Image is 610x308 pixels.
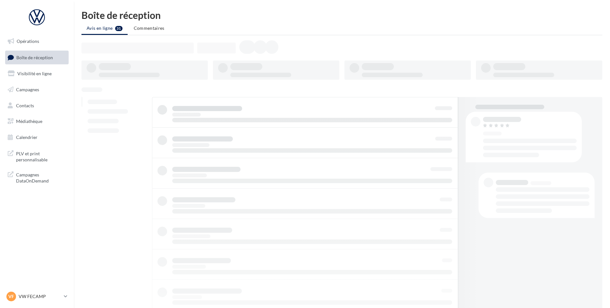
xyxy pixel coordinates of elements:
a: Boîte de réception [4,51,70,64]
a: Visibilité en ligne [4,67,70,80]
span: VF [8,293,14,300]
span: Commentaires [134,25,165,31]
span: Contacts [16,102,34,108]
a: Calendrier [4,131,70,144]
span: Campagnes [16,87,39,92]
p: VW FECAMP [19,293,61,300]
span: PLV et print personnalisable [16,149,66,163]
span: Campagnes DataOnDemand [16,170,66,184]
span: Visibilité en ligne [17,71,52,76]
span: Médiathèque [16,118,42,124]
a: Médiathèque [4,115,70,128]
a: PLV et print personnalisable [4,147,70,166]
a: Opérations [4,35,70,48]
a: VF VW FECAMP [5,290,69,303]
span: Boîte de réception [16,54,53,60]
div: Boîte de réception [81,10,602,20]
span: Calendrier [16,134,38,140]
span: Opérations [17,38,39,44]
a: Campagnes [4,83,70,96]
a: Contacts [4,99,70,112]
a: Campagnes DataOnDemand [4,168,70,187]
